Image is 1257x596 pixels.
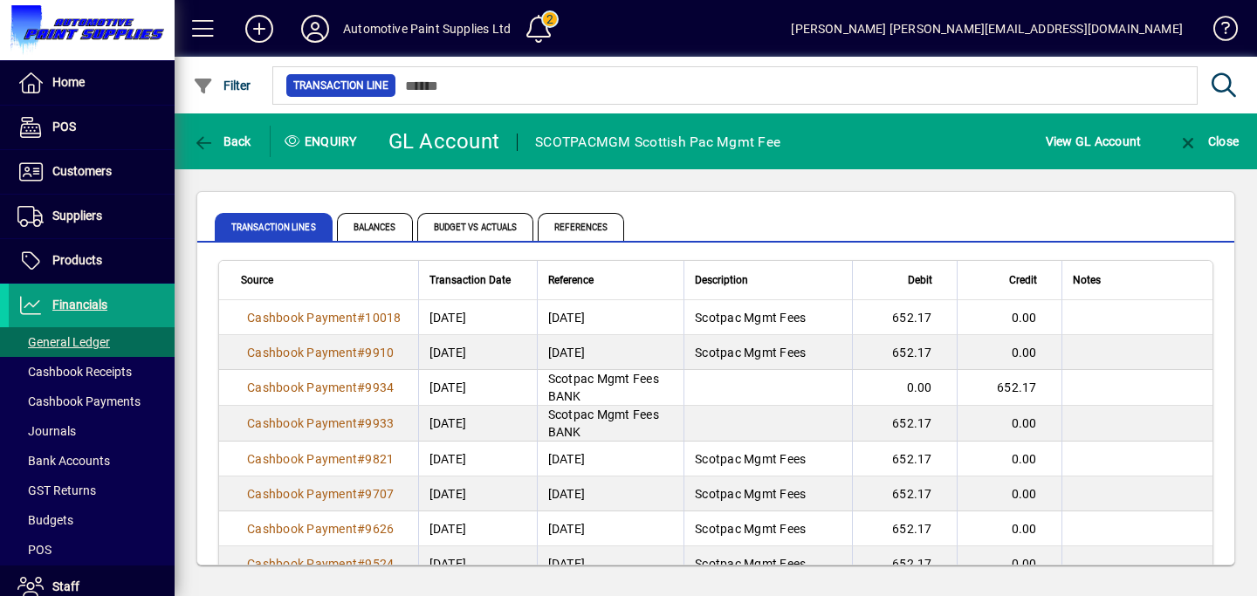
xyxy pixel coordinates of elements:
[247,380,357,394] span: Cashbook Payment
[247,346,357,360] span: Cashbook Payment
[417,213,534,241] span: Budget vs Actuals
[357,452,365,466] span: #
[852,370,957,406] td: 0.00
[957,300,1061,335] td: 0.00
[9,61,175,105] a: Home
[548,372,659,403] span: Scotpac Mgmt Fees BANK
[365,557,394,571] span: 9524
[791,15,1183,43] div: [PERSON_NAME] [PERSON_NAME][EMAIL_ADDRESS][DOMAIN_NAME]
[429,414,467,432] span: [DATE]
[852,335,957,370] td: 652.17
[852,546,957,581] td: 652.17
[1073,271,1101,290] span: Notes
[695,271,748,290] span: Description
[247,416,357,430] span: Cashbook Payment
[247,522,357,536] span: Cashbook Payment
[231,13,287,45] button: Add
[241,554,400,573] a: Cashbook Payment#9524
[695,271,841,290] div: Description
[241,519,400,538] a: Cashbook Payment#9626
[52,75,85,89] span: Home
[52,209,102,223] span: Suppliers
[1046,127,1142,155] span: View GL Account
[365,452,394,466] span: 9821
[968,271,1053,290] div: Credit
[1200,3,1235,60] a: Knowledge Base
[17,454,110,468] span: Bank Accounts
[388,127,500,155] div: GL Account
[365,311,401,325] span: 10018
[852,442,957,476] td: 652.17
[9,239,175,283] a: Products
[429,271,526,290] div: Transaction Date
[357,487,365,501] span: #
[17,365,132,379] span: Cashbook Receipts
[365,346,394,360] span: 9910
[52,164,112,178] span: Customers
[9,535,175,565] a: POS
[215,213,333,241] span: Transaction lines
[241,484,400,504] a: Cashbook Payment#9707
[357,557,365,571] span: #
[17,424,76,438] span: Journals
[429,485,467,503] span: [DATE]
[548,487,586,501] span: [DATE]
[241,308,408,327] a: Cashbook Payment#10018
[189,70,256,101] button: Filter
[357,522,365,536] span: #
[695,557,806,571] span: Scotpac Mgmt Fees
[365,522,394,536] span: 9626
[695,522,806,536] span: Scotpac Mgmt Fees
[695,452,806,466] span: Scotpac Mgmt Fees
[548,271,594,290] span: Reference
[241,414,400,433] a: Cashbook Payment#9933
[247,452,357,466] span: Cashbook Payment
[189,126,256,157] button: Back
[9,416,175,446] a: Journals
[908,271,932,290] span: Debit
[957,370,1061,406] td: 652.17
[429,379,467,396] span: [DATE]
[957,335,1061,370] td: 0.00
[429,344,467,361] span: [DATE]
[1173,126,1243,157] button: Close
[957,442,1061,476] td: 0.00
[548,311,586,325] span: [DATE]
[695,346,806,360] span: Scotpac Mgmt Fees
[193,79,251,92] span: Filter
[52,579,79,593] span: Staff
[9,387,175,416] a: Cashbook Payments
[241,271,273,290] span: Source
[1073,271,1191,290] div: Notes
[863,271,948,290] div: Debit
[1009,271,1037,290] span: Credit
[357,346,365,360] span: #
[852,511,957,546] td: 652.17
[429,309,467,326] span: [DATE]
[365,380,394,394] span: 9934
[52,253,102,267] span: Products
[241,378,400,397] a: Cashbook Payment#9934
[1041,126,1146,157] button: View GL Account
[17,543,52,557] span: POS
[241,449,400,469] a: Cashbook Payment#9821
[548,522,586,536] span: [DATE]
[17,394,141,408] span: Cashbook Payments
[357,416,365,430] span: #
[365,416,394,430] span: 9933
[293,77,388,94] span: Transaction Line
[337,213,413,241] span: Balances
[241,343,400,362] a: Cashbook Payment#9910
[548,557,586,571] span: [DATE]
[852,406,957,442] td: 652.17
[957,476,1061,511] td: 0.00
[357,380,365,394] span: #
[429,555,467,572] span: [DATE]
[193,134,251,148] span: Back
[271,127,375,155] div: Enquiry
[9,446,175,476] a: Bank Accounts
[1178,134,1239,148] span: Close
[429,520,467,538] span: [DATE]
[9,106,175,149] a: POS
[343,15,511,43] div: Automotive Paint Supplies Ltd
